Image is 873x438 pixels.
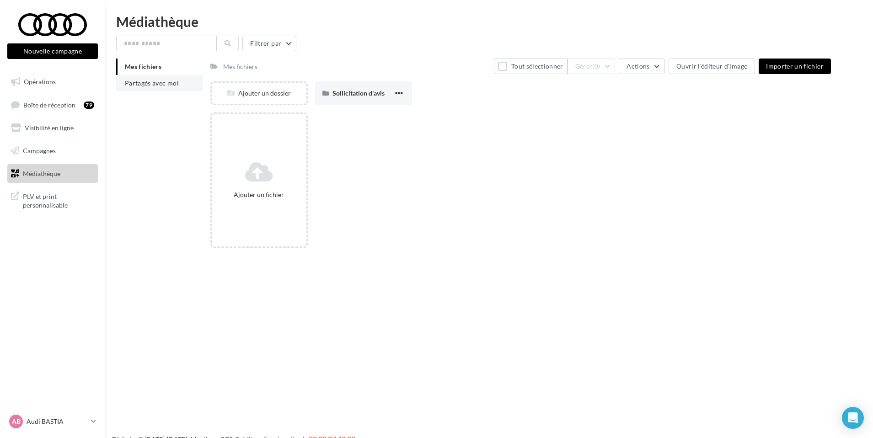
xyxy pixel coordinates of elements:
[842,407,864,429] div: Open Intercom Messenger
[212,89,306,98] div: Ajouter un dossier
[12,417,21,426] span: AB
[7,413,98,430] a: AB Audi BASTIA
[5,141,100,160] a: Campagnes
[5,118,100,138] a: Visibilité en ligne
[669,59,755,74] button: Ouvrir l'éditeur d'image
[5,164,100,183] a: Médiathèque
[619,59,664,74] button: Actions
[116,15,862,28] div: Médiathèque
[23,190,94,210] span: PLV et print personnalisable
[24,78,56,85] span: Opérations
[759,59,831,74] button: Importer un fichier
[23,147,56,155] span: Campagnes
[215,190,303,199] div: Ajouter un fichier
[5,95,100,115] a: Boîte de réception79
[494,59,567,74] button: Tout sélectionner
[27,417,87,426] p: Audi BASTIA
[242,36,296,51] button: Filtrer par
[23,101,75,108] span: Boîte de réception
[84,101,94,109] div: 79
[627,62,649,70] span: Actions
[25,124,74,132] span: Visibilité en ligne
[125,63,161,70] span: Mes fichiers
[5,72,100,91] a: Opérations
[23,169,60,177] span: Médiathèque
[568,59,616,74] button: Gérer(0)
[766,62,824,70] span: Importer un fichier
[332,89,385,97] span: Sollicitation d'avis
[223,62,257,71] div: Mes fichiers
[125,79,179,87] span: Partagés avec moi
[7,43,98,59] button: Nouvelle campagne
[592,63,600,70] span: (0)
[5,187,100,214] a: PLV et print personnalisable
